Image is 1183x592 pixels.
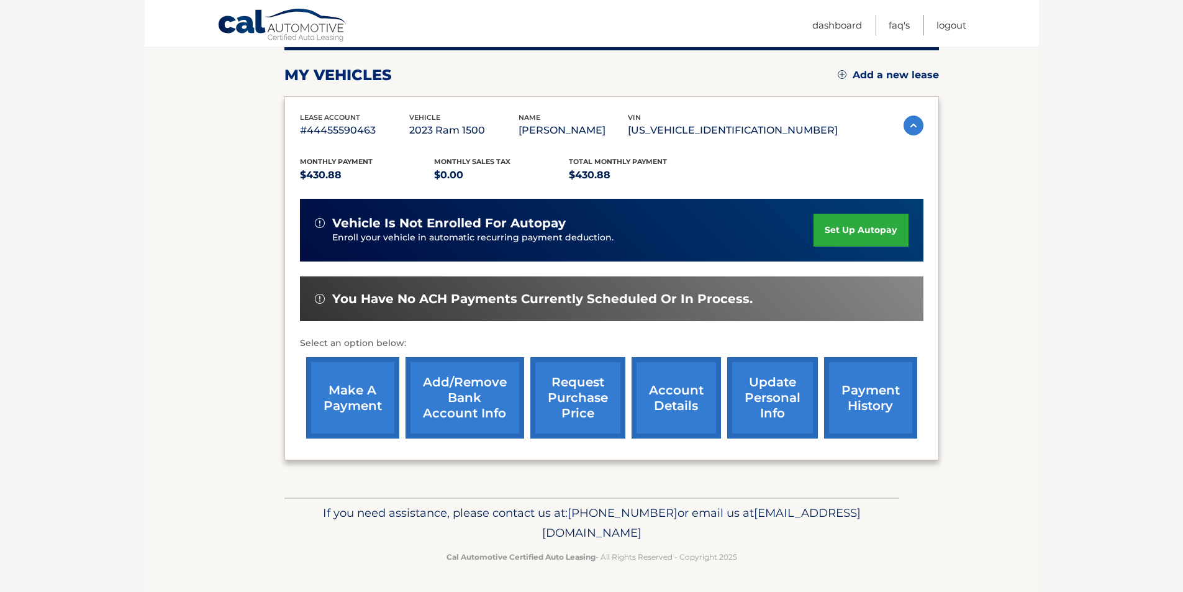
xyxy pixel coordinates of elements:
p: #44455590463 [300,122,409,139]
span: [EMAIL_ADDRESS][DOMAIN_NAME] [542,506,861,540]
a: make a payment [306,357,399,439]
a: account details [632,357,721,439]
span: Monthly Payment [300,157,373,166]
p: - All Rights Reserved - Copyright 2025 [292,550,891,563]
span: Monthly sales Tax [434,157,510,166]
span: name [519,113,540,122]
h2: my vehicles [284,66,392,84]
span: Total Monthly Payment [569,157,667,166]
span: [PHONE_NUMBER] [568,506,678,520]
a: Add/Remove bank account info [406,357,524,439]
span: vehicle [409,113,440,122]
a: request purchase price [530,357,625,439]
a: Cal Automotive [217,8,348,44]
img: add.svg [838,70,846,79]
a: Dashboard [812,15,862,35]
span: vin [628,113,641,122]
a: Logout [936,15,966,35]
a: update personal info [727,357,818,439]
p: $0.00 [434,166,569,184]
img: accordion-active.svg [904,116,923,135]
a: FAQ's [889,15,910,35]
p: 2023 Ram 1500 [409,122,519,139]
span: lease account [300,113,360,122]
a: Add a new lease [838,69,939,81]
img: alert-white.svg [315,294,325,304]
img: alert-white.svg [315,218,325,228]
span: You have no ACH payments currently scheduled or in process. [332,291,753,307]
p: $430.88 [569,166,704,184]
p: [US_VEHICLE_IDENTIFICATION_NUMBER] [628,122,838,139]
p: [PERSON_NAME] [519,122,628,139]
p: If you need assistance, please contact us at: or email us at [292,503,891,543]
p: Enroll your vehicle in automatic recurring payment deduction. [332,231,814,245]
p: Select an option below: [300,336,923,351]
p: $430.88 [300,166,435,184]
a: set up autopay [814,214,908,247]
strong: Cal Automotive Certified Auto Leasing [446,552,596,562]
a: payment history [824,357,917,439]
span: vehicle is not enrolled for autopay [332,216,566,231]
